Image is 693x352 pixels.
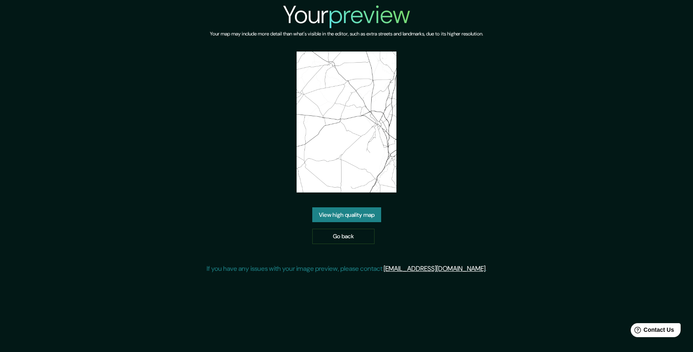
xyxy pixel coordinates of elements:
a: Go back [312,229,375,244]
a: [EMAIL_ADDRESS][DOMAIN_NAME] [384,264,486,273]
a: View high quality map [312,207,381,223]
img: created-map-preview [297,52,396,192]
iframe: Help widget launcher [620,320,684,343]
h6: Your map may include more detail than what's visible in the editor, such as extra streets and lan... [210,30,483,38]
p: If you have any issues with your image preview, please contact . [207,264,487,274]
